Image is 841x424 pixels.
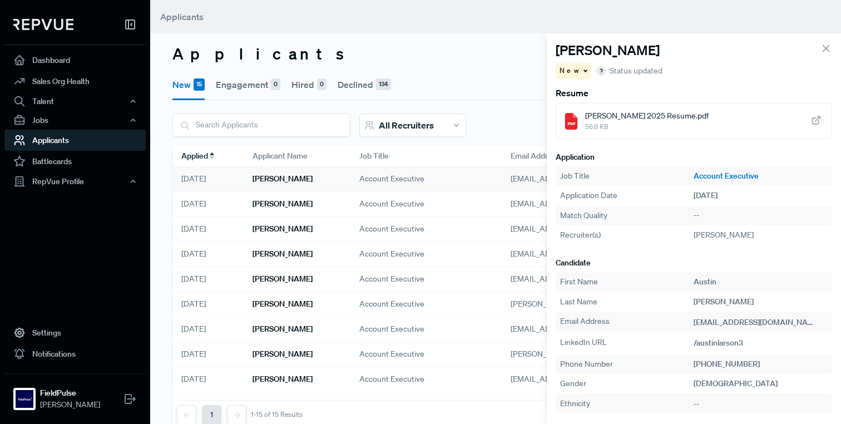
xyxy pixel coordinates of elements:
a: Dashboard [4,50,146,71]
div: Last Name [560,296,694,308]
div: 134 [376,78,391,91]
a: Battlecards [4,151,146,172]
a: FieldPulseFieldPulse[PERSON_NAME] [4,373,146,415]
div: Ethnicity [560,398,694,410]
h6: [PERSON_NAME] [253,324,313,334]
h6: [PERSON_NAME] [253,249,313,259]
span: Job Title [359,150,389,162]
span: [EMAIL_ADDRESS][DOMAIN_NAME] [511,274,638,284]
h6: [PERSON_NAME] [253,224,313,234]
h4: [PERSON_NAME] [556,42,660,58]
span: [EMAIL_ADDRESS][DOMAIN_NAME] [511,399,638,409]
div: 15 [194,78,205,91]
div: [DATE] [172,367,244,392]
span: Email Address [511,150,560,162]
span: Account Executive [359,323,424,335]
span: [EMAIL_ADDRESS][DOMAIN_NAME] [511,224,638,234]
h3: Applicants [172,45,819,63]
a: [PERSON_NAME] 2025 Resume.pdf56.6 KB [556,103,832,139]
button: Talent [4,92,146,111]
a: Account Executive [694,170,828,182]
h6: [PERSON_NAME] [253,400,313,409]
span: New [560,66,581,76]
span: [EMAIL_ADDRESS][DOMAIN_NAME] [511,199,638,209]
span: /austinlarson3 [694,338,743,348]
div: Phone Number [560,358,694,370]
div: Toggle SortBy [172,146,244,167]
a: Notifications [4,343,146,364]
input: Search Applicants [173,114,350,136]
span: [EMAIL_ADDRESS][DOMAIN_NAME] [511,324,638,334]
div: First Name [560,276,694,288]
span: Account Executive [359,273,424,285]
span: [PERSON_NAME][EMAIL_ADDRESS][PERSON_NAME][DOMAIN_NAME] [511,299,758,309]
div: Gender [560,378,694,390]
a: Applicants [4,130,146,151]
div: [DEMOGRAPHIC_DATA] [694,378,828,390]
div: 1-15 of 15 Results [251,411,303,418]
h6: Application [556,152,832,162]
div: [DATE] [694,190,828,201]
span: Status updated [610,65,662,77]
div: [DATE] [172,217,244,242]
span: Account Executive [359,248,424,260]
h6: [PERSON_NAME] [253,199,313,209]
a: Settings [4,322,146,343]
div: [DATE] [172,167,244,192]
span: [EMAIL_ADDRESS][DOMAIN_NAME] [511,374,638,384]
span: [PERSON_NAME] 2025 Resume.pdf [585,110,709,122]
div: Job Title [560,170,694,182]
span: [PERSON_NAME] [40,399,100,411]
h6: [PERSON_NAME] [253,174,313,184]
span: [PERSON_NAME] [694,230,754,240]
strong: FieldPulse [40,387,100,399]
span: Applicant Name [253,150,308,162]
img: RepVue [13,19,73,30]
span: [PERSON_NAME][EMAIL_ADDRESS][PERSON_NAME][DOMAIN_NAME] [511,349,758,359]
div: [DATE] [172,342,244,367]
span: [EMAIL_ADDRESS][DOMAIN_NAME] [694,317,821,327]
img: FieldPulse [16,390,33,408]
button: Engagement0 [216,69,280,100]
span: Account Executive [359,173,424,185]
div: -- [694,210,828,221]
div: LinkedIn URL [560,337,694,350]
div: [DATE] [172,292,244,317]
h6: [PERSON_NAME] [253,374,313,384]
span: [EMAIL_ADDRESS][DOMAIN_NAME] [511,249,638,259]
div: [DATE] [172,267,244,292]
button: Hired0 [291,69,326,100]
div: [PERSON_NAME] [694,296,828,308]
span: Account Executive [359,398,424,410]
span: Account Executive [359,348,424,360]
button: Jobs [4,111,146,130]
span: Account Executive [359,223,424,235]
a: Sales Org Health [4,71,146,92]
button: Declined134 [338,69,391,100]
span: Applicants [160,11,204,22]
a: /austinlarson3 [694,338,756,348]
h6: [PERSON_NAME] [253,299,313,309]
span: Account Executive [359,298,424,310]
span: All Recruiters [379,120,434,131]
div: 0 [317,78,326,91]
div: Recruiter(s) [560,229,694,241]
h6: Resume [556,88,832,98]
span: Applied [181,150,208,162]
button: RepVue Profile [4,172,146,191]
h6: Candidate [556,258,832,268]
div: [DATE] [172,317,244,342]
span: Account Executive [359,373,424,385]
div: Application Date [560,190,694,201]
div: [DATE] [172,192,244,217]
h6: [PERSON_NAME] [253,274,313,284]
h6: [PERSON_NAME] [253,349,313,359]
div: Email Address [560,315,694,329]
span: [EMAIL_ADDRESS][DOMAIN_NAME] [511,174,638,184]
span: Account Executive [359,198,424,210]
div: Austin [694,276,828,288]
div: [DATE] [172,392,244,417]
